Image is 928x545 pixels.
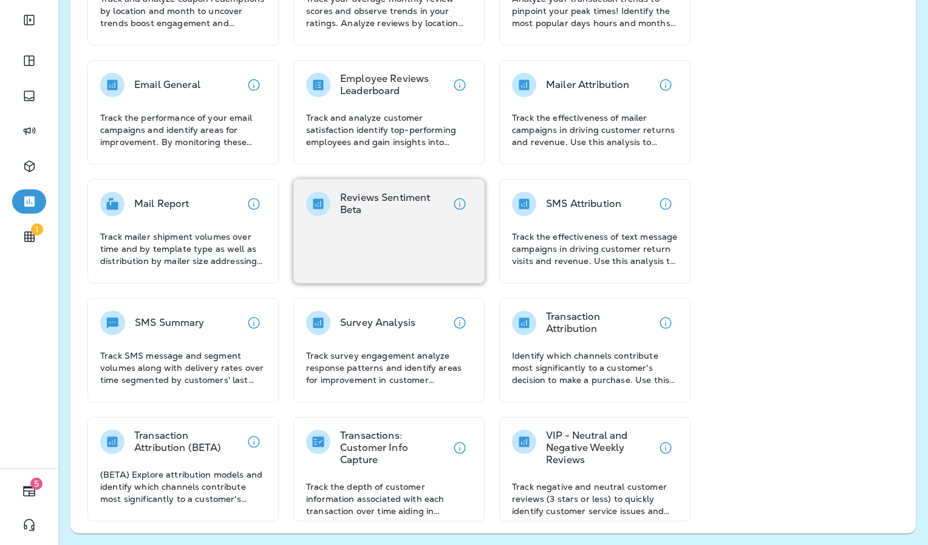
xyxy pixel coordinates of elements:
p: Mailer Attribution [546,79,630,91]
p: Track and analyze customer satisfaction identify top-performing employees and gain insights into ... [306,112,472,148]
button: View details [653,73,678,97]
p: Mail Report [134,198,189,210]
p: Survey Analysis [340,317,415,329]
button: View details [242,73,266,97]
button: Expand Sidebar [12,8,46,32]
p: Track the effectiveness of mailer campaigns in driving customer returns and revenue. Use this ana... [512,112,678,148]
p: Identify which channels contribute most significantly to a customer's decision to make a purchase... [512,350,678,386]
span: 1 [31,223,43,235]
p: Email General [134,79,200,91]
button: View details [653,192,678,216]
p: SMS Attribution [546,198,621,210]
button: View details [448,73,472,97]
button: View details [653,311,678,335]
p: Track mailer shipment volumes over time and by template type as well as distribution by mailer si... [100,231,266,267]
p: Track SMS message and segment volumes along with delivery rates over time segmented by customers'... [100,350,266,386]
button: View details [448,192,472,216]
button: 1 [12,225,46,249]
p: Track negative and neutral customer reviews (3 stars or less) to quickly identify customer servic... [512,481,678,517]
p: Transaction Attribution [546,311,653,335]
button: View details [242,192,266,216]
p: Track survey engagement analyze response patterns and identify areas for improvement in customer ... [306,350,472,386]
button: View details [448,311,472,335]
button: View details [242,311,266,335]
p: Track the effectiveness of text message campaigns in driving customer return visits and revenue. ... [512,231,678,267]
button: View details [448,436,472,460]
p: Employee Reviews Leaderboard [340,73,448,97]
button: View details [242,430,266,454]
p: Transaction Attribution (BETA) [134,430,242,454]
span: 5 [30,478,43,490]
p: Track the performance of your email campaigns and identify areas for improvement. By monitoring t... [100,112,266,148]
p: VIP - Neutral and Negative Weekly Reviews [546,430,653,466]
p: SMS Summary [135,317,205,329]
button: 5 [12,479,46,503]
p: Reviews Sentiment Beta [340,192,448,216]
p: Track the depth of customer information associated with each transaction over time aiding in asse... [306,481,472,517]
p: (BETA) Explore attribution models and identify which channels contribute most significantly to a ... [100,469,266,505]
button: View details [653,436,678,460]
p: Transactions: Customer Info Capture [340,430,448,466]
